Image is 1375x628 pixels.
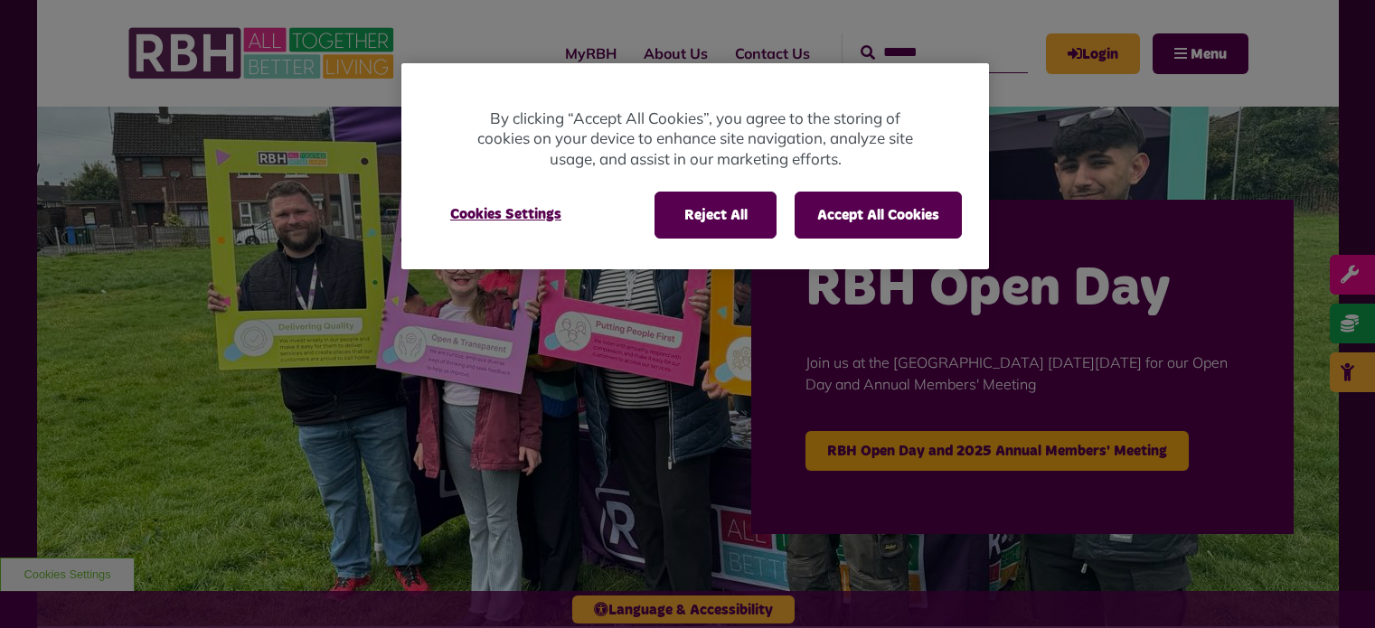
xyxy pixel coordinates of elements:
p: By clicking “Accept All Cookies”, you agree to the storing of cookies on your device to enhance s... [474,108,917,170]
button: Accept All Cookies [795,192,962,239]
div: Cookie banner [401,63,989,270]
div: Privacy [401,63,989,270]
button: Reject All [655,192,777,239]
button: Cookies Settings [429,192,583,237]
